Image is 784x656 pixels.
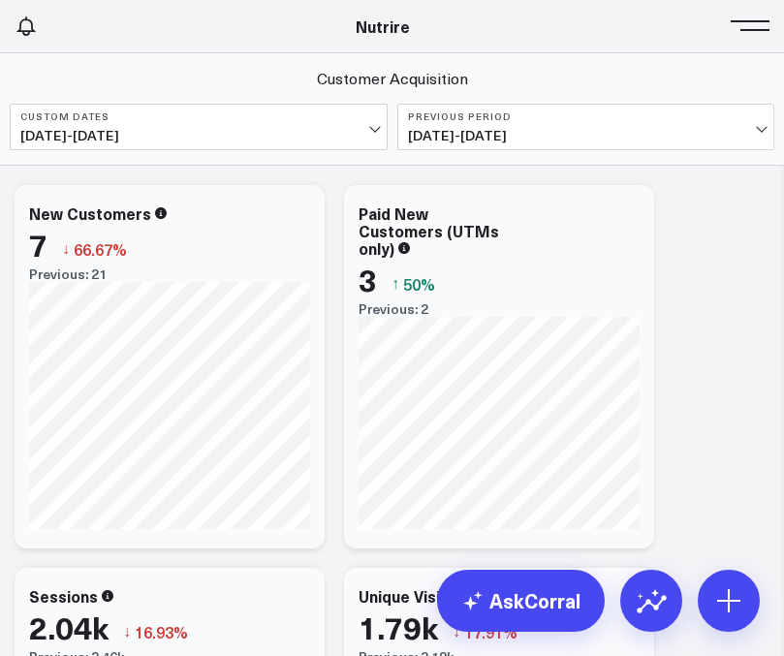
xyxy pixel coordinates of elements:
[317,68,468,89] a: Customer Acquisition
[356,16,410,37] a: Nutrire
[29,227,47,262] div: 7
[123,619,131,644] span: ↓
[20,110,377,122] b: Custom Dates
[29,585,98,607] div: Sessions
[359,585,472,607] div: Unique Visitors
[62,236,70,262] span: ↓
[464,621,517,642] span: 17.91%
[29,266,310,282] div: Previous: 21
[74,238,127,260] span: 66.67%
[359,262,377,297] div: 3
[453,619,460,644] span: ↓
[437,570,605,632] a: AskCorral
[408,110,765,122] b: Previous Period
[10,104,388,150] button: Custom Dates[DATE]-[DATE]
[20,128,377,143] span: [DATE] - [DATE]
[29,609,109,644] div: 2.04k
[359,301,640,317] div: Previous: 2
[359,203,499,259] div: Paid New Customers (UTMs only)
[392,271,399,297] span: ↑
[29,203,151,224] div: New Customers
[397,104,775,150] button: Previous Period[DATE]-[DATE]
[359,609,438,644] div: 1.79k
[135,621,188,642] span: 16.93%
[403,273,435,295] span: 50%
[408,128,765,143] span: [DATE] - [DATE]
